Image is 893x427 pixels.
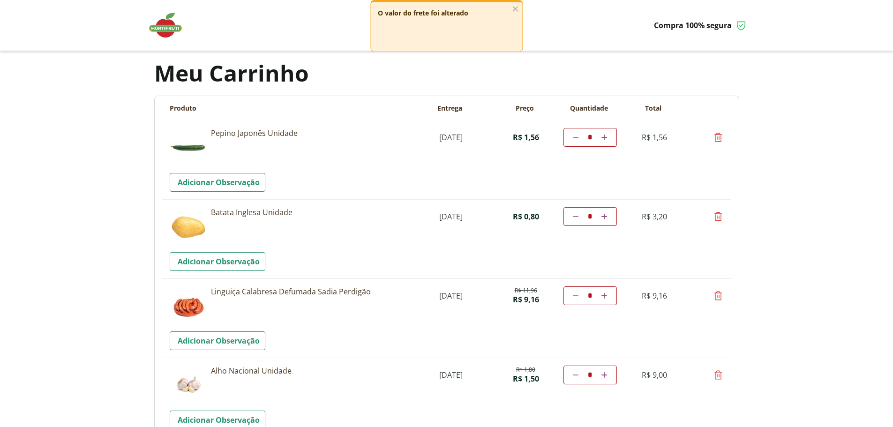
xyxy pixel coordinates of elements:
[170,286,207,324] img: Linguiça Calabresa Defumada Sadia Perdigão
[439,291,463,301] span: [DATE]
[563,104,616,113] th: Quantidade
[439,370,463,380] span: [DATE]
[488,104,563,113] th: Preço
[513,374,539,384] span: R$ 1,50
[170,173,265,192] a: Adicionar Observação
[170,207,207,245] img: Batata Inglesa Unidade
[439,211,463,222] span: [DATE]
[170,252,265,271] a: Adicionar Observação
[413,104,488,113] th: Entrega
[654,20,732,30] span: Compra 100% segura
[211,286,417,297] a: Linguiça Calabresa Defumada Sadia Perdigão
[513,294,539,305] span: R$ 9,16
[642,132,667,142] span: R$ 1,56
[170,104,413,113] th: Produto
[642,291,667,301] span: R$ 9,16
[616,104,691,113] th: Total
[154,62,739,84] h1: Meu Carrinho
[211,366,417,376] a: Alho Nacional Unidade
[513,132,539,142] span: R$ 1,56
[170,366,207,403] img: Alho Nacional Unidade
[211,128,417,138] a: Pepino Japonês Unidade
[515,287,537,294] del: R$ 11,96
[642,370,667,380] span: R$ 9,00
[211,207,417,217] a: Batata Inglesa Unidade
[516,366,535,374] del: R$ 1,80
[642,211,667,222] span: R$ 3,20
[170,331,265,350] a: Adicionar Observação
[147,11,194,39] img: logo Hortifruti
[439,132,463,142] span: [DATE]
[170,128,207,165] img: Pepino Japonês Unidade
[378,8,468,17] span: O valor do frete foi alterado
[513,211,539,222] span: R$ 0,80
